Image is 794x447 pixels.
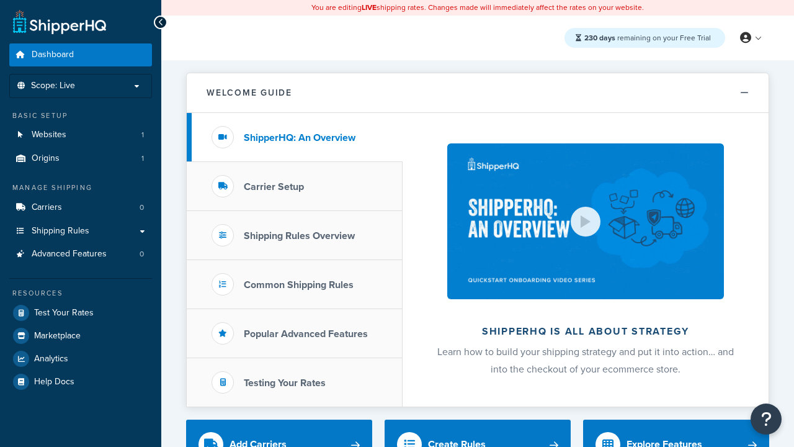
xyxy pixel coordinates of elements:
[9,348,152,370] a: Analytics
[9,124,152,147] li: Websites
[34,377,74,387] span: Help Docs
[9,243,152,266] li: Advanced Features
[31,81,75,91] span: Scope: Live
[140,249,144,260] span: 0
[244,181,304,192] h3: Carrier Setup
[187,73,769,113] button: Welcome Guide
[9,124,152,147] a: Websites1
[9,147,152,170] a: Origins1
[244,377,326,389] h3: Testing Your Rates
[437,345,734,376] span: Learn how to build your shipping strategy and put it into action… and into the checkout of your e...
[34,354,68,364] span: Analytics
[435,326,736,337] h2: ShipperHQ is all about strategy
[32,153,60,164] span: Origins
[34,308,94,318] span: Test Your Rates
[32,226,89,237] span: Shipping Rules
[584,32,615,43] strong: 230 days
[447,143,724,299] img: ShipperHQ is all about strategy
[9,196,152,219] a: Carriers0
[9,220,152,243] a: Shipping Rules
[584,32,711,43] span: remaining on your Free Trial
[244,279,354,291] h3: Common Shipping Rules
[141,153,144,164] span: 1
[9,196,152,219] li: Carriers
[207,88,292,97] h2: Welcome Guide
[141,130,144,140] span: 1
[9,325,152,347] a: Marketplace
[9,147,152,170] li: Origins
[244,230,355,242] h3: Shipping Rules Overview
[9,371,152,393] a: Help Docs
[362,2,377,13] b: LIVE
[9,43,152,66] a: Dashboard
[751,404,782,435] button: Open Resource Center
[9,243,152,266] a: Advanced Features0
[9,302,152,324] a: Test Your Rates
[9,111,152,121] div: Basic Setup
[32,249,107,260] span: Advanced Features
[34,331,81,341] span: Marketplace
[9,288,152,299] div: Resources
[244,132,355,143] h3: ShipperHQ: An Overview
[32,202,62,213] span: Carriers
[140,202,144,213] span: 0
[244,328,368,340] h3: Popular Advanced Features
[9,183,152,193] div: Manage Shipping
[32,130,66,140] span: Websites
[32,50,74,60] span: Dashboard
